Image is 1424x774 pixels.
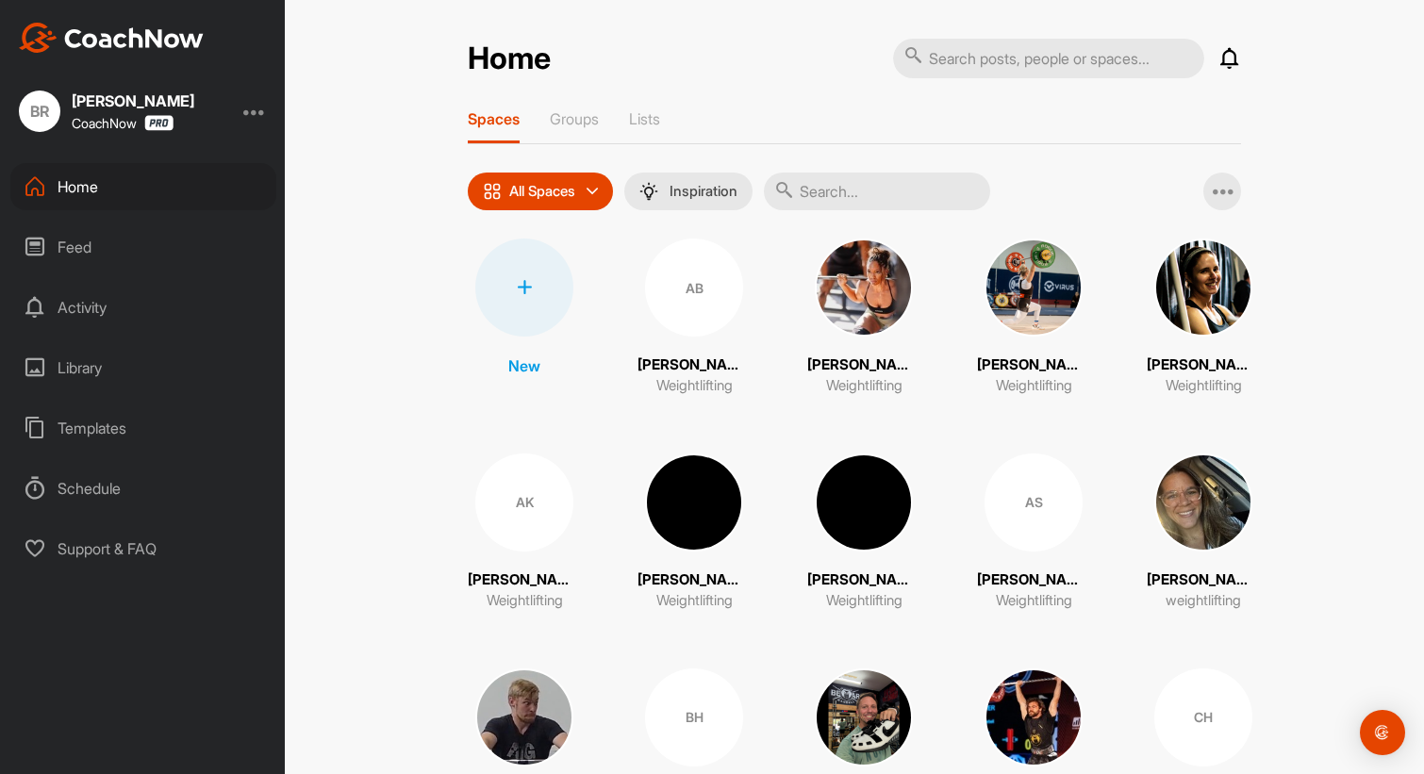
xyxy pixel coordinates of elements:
img: CoachNow Pro [144,115,174,131]
img: square_e26e9d83c1086ba656343dfd6d67d05d.jpg [815,453,913,552]
div: Schedule [10,465,276,512]
p: New [508,354,540,377]
p: [PERSON_NAME] [637,569,751,591]
img: square_1b4a86187c0cb17076d3496e33dfda2b.jpg [475,668,573,766]
a: [PERSON_NAME]weightlifting [1147,453,1260,612]
div: Home [10,163,276,210]
p: Weightlifting [1166,375,1242,397]
a: [PERSON_NAME]Weightlifting [977,239,1090,397]
p: Weightlifting [487,590,563,612]
div: Activity [10,284,276,331]
p: Weightlifting [996,590,1072,612]
img: menuIcon [639,182,658,201]
p: [PERSON_NAME] [977,569,1090,591]
div: AB [645,239,743,337]
p: Weightlifting [656,375,733,397]
p: [PERSON_NAME] [637,354,751,376]
div: [PERSON_NAME] [72,93,194,108]
div: AS [985,453,1083,552]
div: Library [10,344,276,391]
img: CoachNow [19,23,204,53]
h2: Home [468,41,551,77]
div: Support & FAQ [10,525,276,572]
img: square_3f7fa85446156491c706a79431daa160.jpg [815,239,913,337]
div: CoachNow [72,115,174,131]
input: Search... [764,173,990,210]
div: BH [645,668,743,766]
p: [PERSON_NAME] [468,569,581,591]
a: AK[PERSON_NAME]Weightlifting [468,453,581,612]
a: [PERSON_NAME]Weightlifting [1147,239,1260,397]
div: CH [1154,668,1252,766]
p: Groups [550,109,599,128]
p: Weightlifting [996,375,1072,397]
img: square_42e4cd07c9eed1b950a111511810d206.jpg [985,668,1083,766]
div: Templates [10,404,276,452]
img: square_ee676047de4ec5339aaca0d5799cb3f1.jpg [985,239,1083,337]
p: [PERSON_NAME] [807,569,920,591]
img: square_44d725ddd019441362d9c3cf2b806d0e.jpg [645,453,743,552]
a: [PERSON_NAME]Weightlifting [637,453,751,612]
div: AK [475,453,573,552]
p: Weightlifting [656,590,733,612]
p: [PERSON_NAME] [1147,569,1260,591]
img: icon [483,182,502,201]
p: [PERSON_NAME] [1147,354,1260,376]
p: Inspiration [670,184,737,199]
img: square_ab577fa305657a9bb6153099df1a42a8.jpg [1154,453,1252,552]
div: Open Intercom Messenger [1360,710,1405,755]
img: square_a457a085472ed88e5d9534d1a330e020.jpg [1154,239,1252,337]
p: weightlifting [1166,590,1241,612]
div: Feed [10,223,276,271]
a: [PERSON_NAME]Weightlifting [807,453,920,612]
p: Spaces [468,109,520,128]
a: [PERSON_NAME]Weightlifting [807,239,920,397]
a: AS[PERSON_NAME]Weightlifting [977,453,1090,612]
p: Lists [629,109,660,128]
input: Search posts, people or spaces... [893,39,1204,78]
p: Weightlifting [826,375,902,397]
div: BR [19,91,60,132]
p: [PERSON_NAME] [807,354,920,376]
p: Weightlifting [826,590,902,612]
p: All Spaces [509,184,575,199]
img: square_8109ce50e5d919fd3fdb92bc999a5938.jpg [815,668,913,766]
a: AB[PERSON_NAME]Weightlifting [637,239,751,397]
p: [PERSON_NAME] [977,354,1090,376]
